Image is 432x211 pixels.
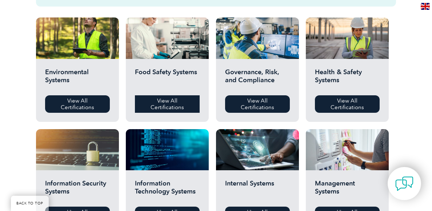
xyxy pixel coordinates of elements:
[395,175,413,193] img: contact-chat.png
[45,179,110,201] h2: Information Security Systems
[45,95,110,113] a: View All Certifications
[315,179,380,201] h2: Management Systems
[225,179,290,201] h2: Internal Systems
[135,95,200,113] a: View All Certifications
[11,196,49,211] a: BACK TO TOP
[45,68,110,90] h2: Environmental Systems
[135,68,200,90] h2: Food Safety Systems
[315,68,380,90] h2: Health & Safety Systems
[315,95,380,113] a: View All Certifications
[225,95,290,113] a: View All Certifications
[421,3,430,10] img: en
[225,68,290,90] h2: Governance, Risk, and Compliance
[135,179,200,201] h2: Information Technology Systems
